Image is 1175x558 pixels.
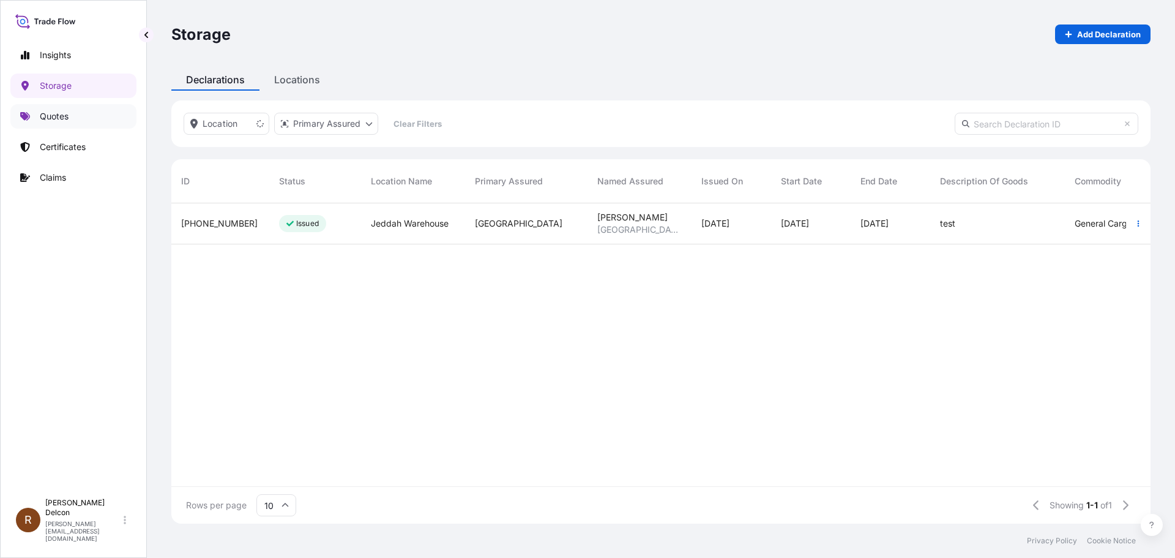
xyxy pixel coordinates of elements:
[1087,536,1136,546] a: Cookie Notice
[181,175,190,187] span: ID
[1086,499,1098,511] span: 1-1
[40,110,69,123] p: Quotes
[274,113,378,135] button: distributor Filter options
[296,219,319,228] p: Issued
[940,217,955,230] span: test
[10,135,136,159] a: Certificates
[171,25,231,44] p: Storage
[1075,175,1121,187] span: Commodity
[701,217,729,230] span: [DATE]
[293,118,360,130] p: Primary Assured
[1077,28,1141,40] p: Add Declaration
[45,520,121,542] p: [PERSON_NAME][EMAIL_ADDRESS][DOMAIN_NAME]
[781,175,822,187] span: Start Date
[259,69,335,91] div: Locations
[475,217,562,230] span: [GEOGRAPHIC_DATA]
[371,217,449,230] span: Jeddah Warehouse
[186,499,247,511] span: Rows per page
[279,175,305,187] span: Status
[860,175,897,187] span: End Date
[394,118,442,130] p: Clear Filters
[1100,499,1112,511] span: of 1
[45,498,121,518] p: [PERSON_NAME] Delcon
[597,224,682,236] span: [GEOGRAPHIC_DATA]
[475,175,543,187] span: Primary Assured
[181,217,258,230] span: [PHONE_NUMBER]
[40,80,72,92] p: Storage
[40,172,66,184] p: Claims
[40,49,71,61] p: Insights
[10,165,136,190] a: Claims
[1055,25,1151,44] a: Add Declaration
[10,104,136,129] a: Quotes
[701,175,743,187] span: Issued On
[10,74,136,98] a: Storage
[40,141,86,153] p: Certificates
[1027,536,1077,546] a: Privacy Policy
[10,43,136,67] a: Insights
[1050,499,1084,511] span: Showing
[597,175,663,187] span: Named Assured
[203,118,237,130] p: Location
[955,113,1138,135] input: Search Declaration ID
[171,69,259,91] div: Declarations
[383,114,452,134] button: Clear Filters
[184,113,269,135] button: location Filter options
[860,217,889,230] span: [DATE]
[781,217,809,230] span: [DATE]
[24,514,32,526] span: R
[371,175,432,187] span: Location Name
[597,211,668,224] span: [PERSON_NAME]
[940,175,1028,187] span: Description of Goods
